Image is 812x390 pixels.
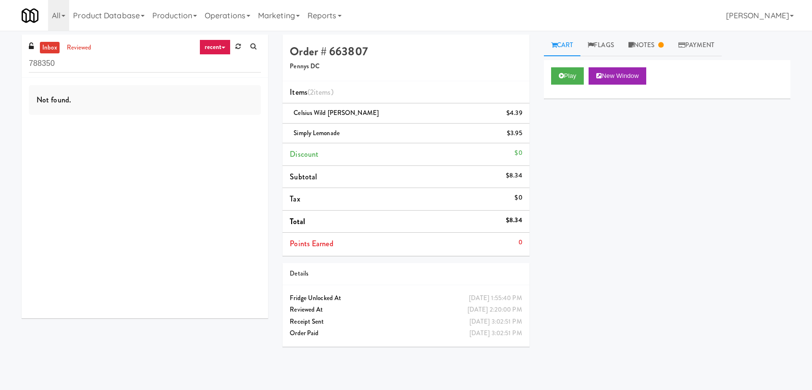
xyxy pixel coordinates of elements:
div: Receipt Sent [290,316,522,328]
div: [DATE] 2:20:00 PM [468,304,522,316]
button: New Window [589,67,646,85]
a: Notes [621,35,671,56]
span: Simply Lemonade [294,128,340,138]
span: Items [290,87,333,98]
input: Search vision orders [29,55,261,73]
div: [DATE] 3:02:51 PM [469,316,522,328]
a: recent [199,39,231,55]
div: Details [290,268,522,280]
img: Micromart [22,7,38,24]
span: Celsius Wild [PERSON_NAME] [294,108,379,117]
div: $3.95 [507,127,522,139]
a: inbox [40,42,60,54]
span: Subtotal [290,171,317,182]
span: Discount [290,149,319,160]
div: $4.39 [506,107,522,119]
a: Cart [544,35,581,56]
span: Tax [290,193,300,204]
div: $0 [515,192,522,204]
a: Payment [671,35,722,56]
span: Not found. [37,94,71,105]
span: Total [290,216,305,227]
ng-pluralize: items [314,87,331,98]
div: $8.34 [506,214,522,226]
div: Order Paid [290,327,522,340]
div: $8.34 [506,170,522,182]
span: Points Earned [290,238,333,249]
div: Fridge Unlocked At [290,292,522,304]
div: Reviewed At [290,304,522,316]
div: [DATE] 3:02:51 PM [469,327,522,340]
div: [DATE] 1:55:40 PM [469,292,522,304]
a: Flags [580,35,621,56]
div: $0 [515,147,522,159]
h5: Pennys DC [290,63,522,70]
h4: Order # 663807 [290,45,522,58]
button: Play [551,67,584,85]
span: (2 ) [308,87,333,98]
a: reviewed [64,42,94,54]
div: 0 [518,237,522,249]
